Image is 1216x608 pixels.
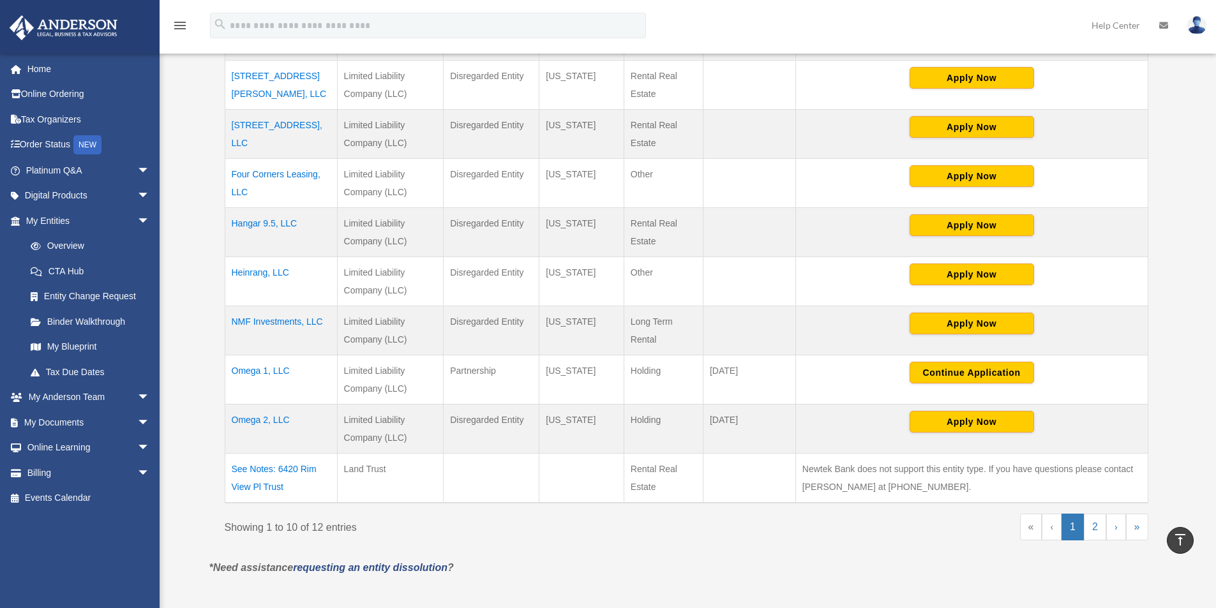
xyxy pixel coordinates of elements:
a: requesting an entity dissolution [293,562,447,573]
button: Apply Now [910,263,1034,285]
td: Disregarded Entity [444,208,539,257]
td: Other [624,257,703,306]
td: Newtek Bank does not support this entity type. If you have questions please contact [PERSON_NAME]... [795,454,1148,503]
a: Billingarrow_drop_down [9,460,169,486]
a: Binder Walkthrough [18,309,163,334]
a: vertical_align_top [1167,527,1194,554]
button: Apply Now [910,67,1034,89]
td: Holding [624,355,703,404]
i: search [213,17,227,31]
a: Previous [1042,514,1062,540]
a: Last [1126,514,1148,540]
td: Limited Liability Company (LLC) [337,110,444,159]
td: Heinrang, LLC [225,257,337,306]
i: vertical_align_top [1173,532,1188,547]
td: [DATE] [703,404,795,454]
td: Omega 2, LLC [225,404,337,454]
a: Tax Organizers [9,107,169,132]
span: arrow_drop_down [137,208,163,234]
img: Anderson Advisors Platinum Portal [6,15,121,40]
button: Apply Now [910,165,1034,187]
button: Continue Application [910,362,1034,383]
td: Limited Liability Company (LLC) [337,404,444,454]
a: First [1020,514,1042,540]
td: [US_STATE] [539,208,624,257]
td: Disregarded Entity [444,257,539,306]
td: Limited Liability Company (LLC) [337,61,444,110]
a: Online Ordering [9,82,169,107]
td: Rental Real Estate [624,208,703,257]
a: Online Learningarrow_drop_down [9,435,169,461]
a: Next [1106,514,1126,540]
td: Rental Real Estate [624,110,703,159]
td: [US_STATE] [539,257,624,306]
a: My Documentsarrow_drop_down [9,410,169,435]
td: Hangar 9.5, LLC [225,208,337,257]
span: arrow_drop_down [137,410,163,436]
td: Holding [624,404,703,454]
td: Disregarded Entity [444,404,539,454]
td: Disregarded Entity [444,110,539,159]
td: [US_STATE] [539,355,624,404]
button: Apply Now [910,411,1034,433]
a: Entity Change Request [18,284,163,309]
a: 1 [1062,514,1084,540]
td: Limited Liability Company (LLC) [337,208,444,257]
a: Platinum Q&Aarrow_drop_down [9,158,169,183]
td: [US_STATE] [539,61,624,110]
td: Disregarded Entity [444,306,539,355]
span: arrow_drop_down [137,183,163,209]
div: Showing 1 to 10 of 12 entries [225,514,677,537]
a: Home [9,56,169,82]
td: Limited Liability Company (LLC) [337,257,444,306]
td: Omega 1, LLC [225,355,337,404]
td: Partnership [444,355,539,404]
td: Rental Real Estate [624,454,703,503]
img: User Pic [1187,16,1206,34]
td: [US_STATE] [539,110,624,159]
td: [US_STATE] [539,159,624,208]
a: CTA Hub [18,258,163,284]
td: [STREET_ADDRESS][PERSON_NAME], LLC [225,61,337,110]
span: arrow_drop_down [137,460,163,486]
td: NMF Investments, LLC [225,306,337,355]
td: Limited Liability Company (LLC) [337,306,444,355]
td: [US_STATE] [539,306,624,355]
td: Limited Liability Company (LLC) [337,355,444,404]
td: Land Trust [337,454,444,503]
td: [DATE] [703,355,795,404]
td: Disregarded Entity [444,159,539,208]
td: Limited Liability Company (LLC) [337,159,444,208]
td: [STREET_ADDRESS], LLC [225,110,337,159]
td: Long Term Rental [624,306,703,355]
a: 2 [1084,514,1106,540]
td: Rental Real Estate [624,61,703,110]
a: My Anderson Teamarrow_drop_down [9,385,169,410]
td: Disregarded Entity [444,61,539,110]
td: Other [624,159,703,208]
button: Apply Now [910,313,1034,334]
button: Apply Now [910,214,1034,236]
span: arrow_drop_down [137,435,163,461]
td: See Notes: 6420 Rim View Pl Trust [225,454,337,503]
a: Events Calendar [9,486,169,511]
td: Four Corners Leasing, LLC [225,159,337,208]
div: NEW [73,135,101,154]
a: menu [172,22,188,33]
span: arrow_drop_down [137,385,163,411]
span: arrow_drop_down [137,158,163,184]
em: *Need assistance ? [209,562,454,573]
a: My Blueprint [18,334,163,360]
a: My Entitiesarrow_drop_down [9,208,163,234]
a: Tax Due Dates [18,359,163,385]
a: Order StatusNEW [9,132,169,158]
button: Apply Now [910,116,1034,138]
i: menu [172,18,188,33]
a: Overview [18,234,156,259]
a: Digital Productsarrow_drop_down [9,183,169,209]
td: [US_STATE] [539,404,624,454]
